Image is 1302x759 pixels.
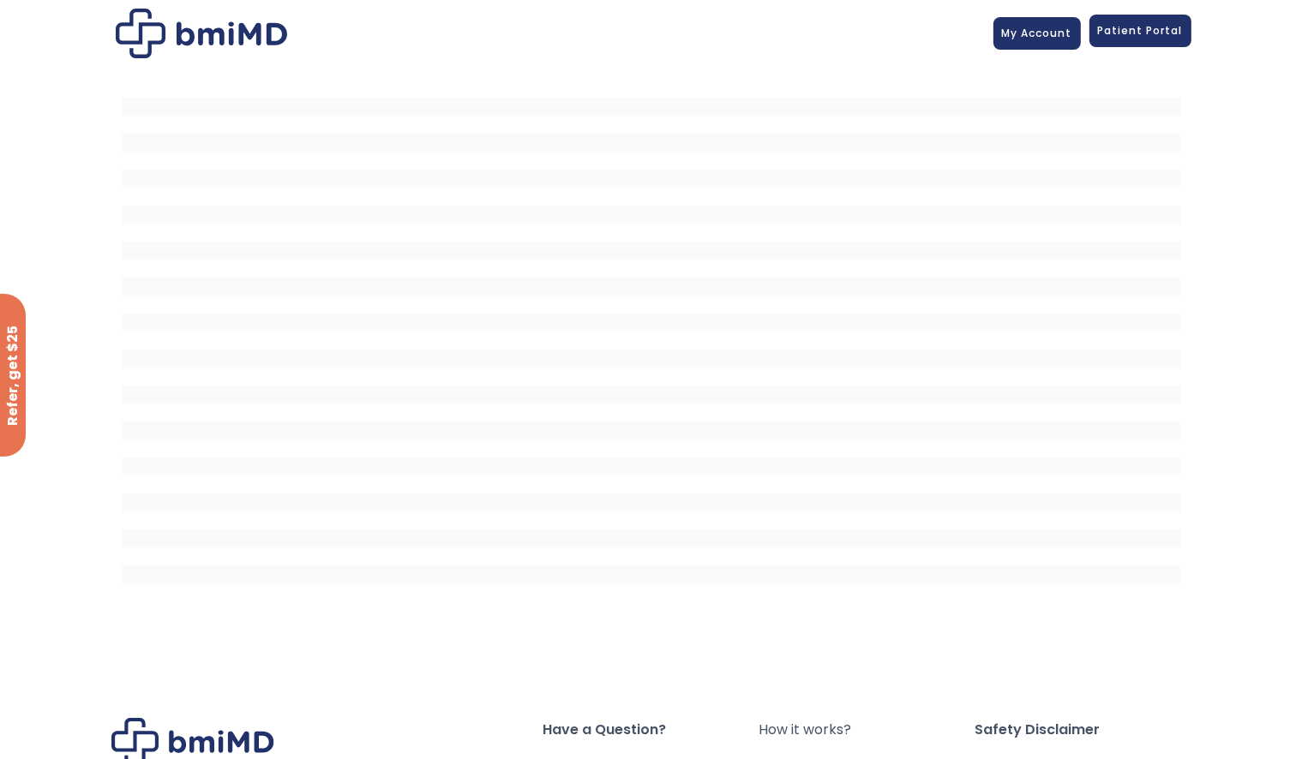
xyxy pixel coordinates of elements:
a: My Account [993,17,1081,50]
span: Safety Disclaimer [975,718,1191,742]
span: Have a Question? [543,718,759,742]
a: How it works? [759,718,975,742]
a: Patient Portal [1089,15,1191,47]
img: Patient Messaging Portal [116,9,287,58]
iframe: MDI Patient Messaging Portal [122,80,1181,594]
span: My Account [1002,26,1072,40]
span: Patient Portal [1098,23,1183,38]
